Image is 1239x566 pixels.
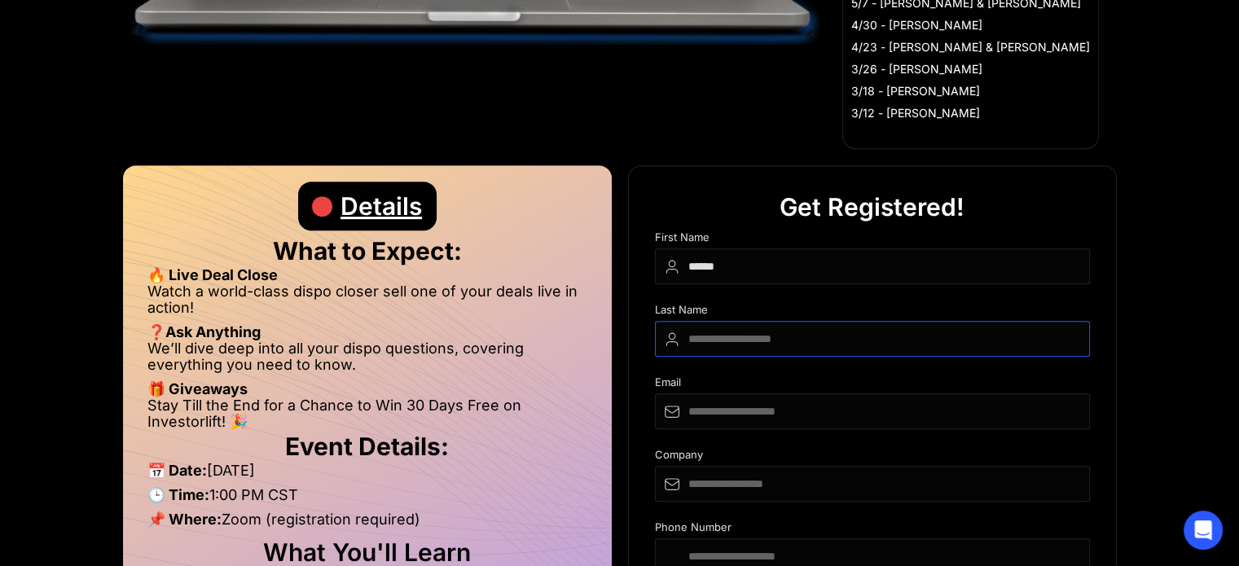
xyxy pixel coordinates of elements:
div: Email [655,376,1090,393]
li: 1:00 PM CST [147,487,587,511]
li: Watch a world-class dispo closer sell one of your deals live in action! [147,283,587,324]
div: Phone Number [655,521,1090,538]
li: [DATE] [147,463,587,487]
strong: 🔥 Live Deal Close [147,266,278,283]
div: Get Registered! [780,182,964,231]
strong: Event Details: [285,432,449,461]
strong: 📅 Date: [147,462,207,479]
strong: What to Expect: [273,236,462,265]
li: Stay Till the End for a Chance to Win 30 Days Free on Investorlift! 🎉 [147,397,587,430]
li: We’ll dive deep into all your dispo questions, covering everything you need to know. [147,340,587,381]
div: Open Intercom Messenger [1184,511,1223,550]
div: Last Name [655,304,1090,321]
strong: ❓Ask Anything [147,323,261,340]
li: Zoom (registration required) [147,511,587,536]
div: First Name [655,231,1090,248]
div: Details [341,182,422,230]
strong: 📌 Where: [147,511,222,528]
div: Company [655,449,1090,466]
strong: 🕒 Time: [147,486,209,503]
strong: 🎁 Giveaways [147,380,248,397]
h2: What You'll Learn [147,544,587,560]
